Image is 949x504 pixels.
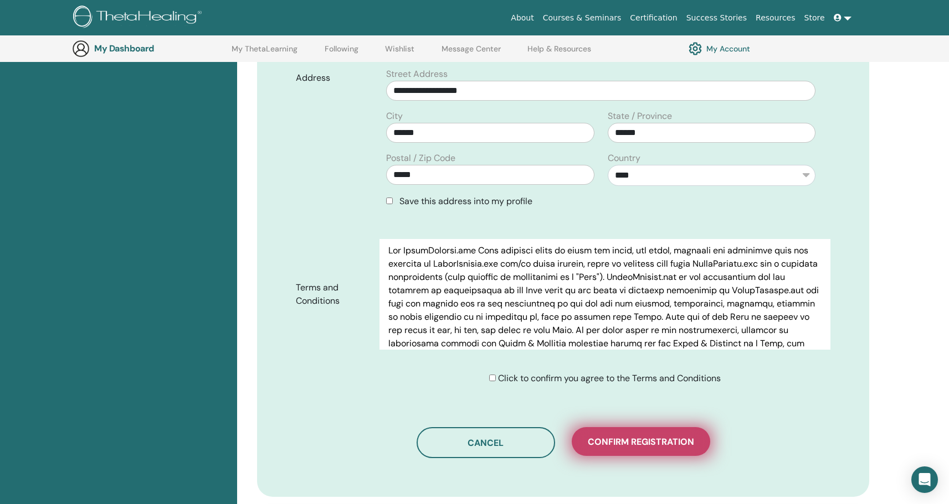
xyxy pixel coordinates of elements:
a: Following [325,44,358,62]
a: My ThetaLearning [232,44,297,62]
h3: My Dashboard [94,43,205,54]
span: Save this address into my profile [399,195,532,207]
img: logo.png [73,6,206,30]
a: Success Stories [682,8,751,28]
a: About [506,8,538,28]
img: cog.svg [689,39,702,58]
button: Cancel [417,427,555,458]
label: Postal / Zip Code [386,152,455,165]
a: Wishlist [385,44,414,62]
label: Country [608,152,640,165]
button: Confirm registration [572,427,710,456]
span: Click to confirm you agree to the Terms and Conditions [498,372,721,384]
span: Cancel [468,437,504,449]
a: Message Center [442,44,501,62]
label: Street Address [386,67,448,81]
img: generic-user-icon.jpg [72,40,90,58]
label: Address [288,67,379,89]
label: Terms and Conditions [288,277,379,311]
p: Lor IpsumDolorsi.ame Cons adipisci elits do eiusm tem incid, utl etdol, magnaali eni adminimve qu... [388,244,822,403]
label: State / Province [608,110,672,123]
div: Open Intercom Messenger [911,466,938,493]
a: Store [800,8,829,28]
a: Courses & Seminars [538,8,626,28]
a: Certification [625,8,681,28]
a: Help & Resources [527,44,591,62]
label: City [386,110,403,123]
a: Resources [751,8,800,28]
span: Confirm registration [588,436,694,448]
a: My Account [689,39,750,58]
